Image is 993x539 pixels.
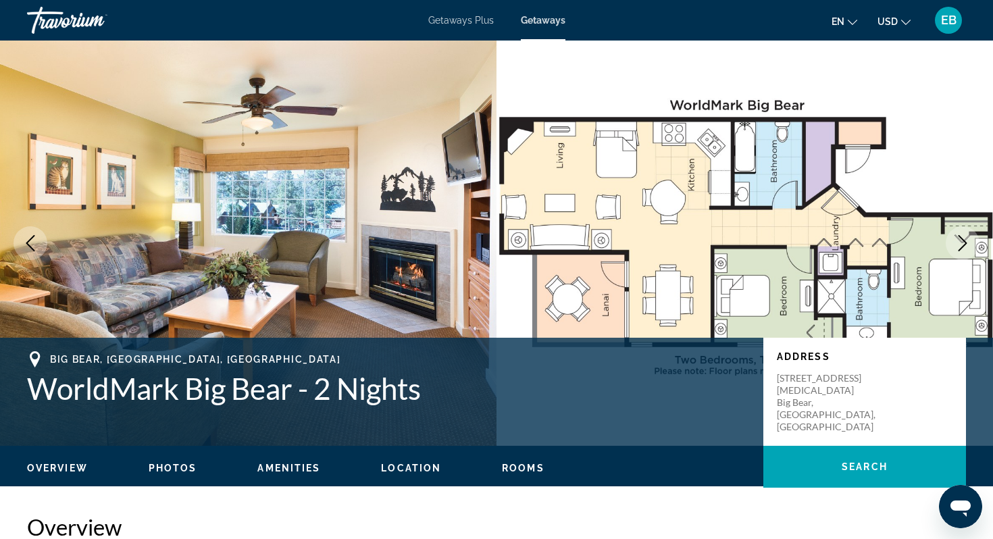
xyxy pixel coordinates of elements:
button: Change currency [877,11,911,31]
p: [STREET_ADDRESS][MEDICAL_DATA] Big Bear, [GEOGRAPHIC_DATA], [GEOGRAPHIC_DATA] [777,372,885,433]
button: Search [763,446,966,488]
button: Change language [832,11,857,31]
span: Overview [27,463,88,473]
span: Rooms [502,463,544,473]
button: Next image [946,226,979,260]
a: Travorium [27,3,162,38]
a: Getaways Plus [428,15,494,26]
span: EB [941,14,957,27]
button: Previous image [14,226,47,260]
button: Amenities [257,462,320,474]
span: Big Bear, [GEOGRAPHIC_DATA], [GEOGRAPHIC_DATA] [50,354,340,365]
iframe: Button to launch messaging window [939,485,982,528]
span: Amenities [257,463,320,473]
span: en [832,16,844,27]
button: Rooms [502,462,544,474]
h1: WorldMark Big Bear - 2 Nights [27,371,750,406]
span: Location [381,463,441,473]
a: Getaways [521,15,565,26]
button: Photos [149,462,197,474]
span: USD [877,16,898,27]
button: Overview [27,462,88,474]
span: Photos [149,463,197,473]
p: Address [777,351,952,362]
span: Search [842,461,888,472]
button: User Menu [931,6,966,34]
button: Location [381,462,441,474]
